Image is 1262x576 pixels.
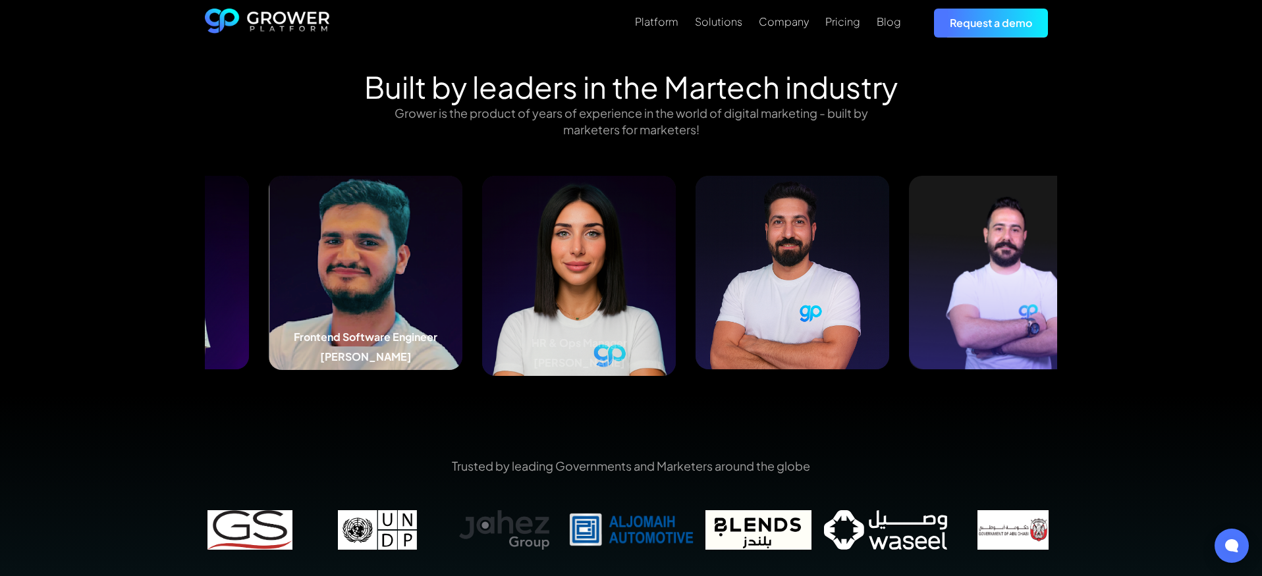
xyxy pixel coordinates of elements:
[294,330,437,344] h5: Frontend Software Engineer
[205,9,330,38] a: home
[532,336,627,350] h5: HR & Ops Manager
[877,15,901,28] div: Blog
[825,14,860,30] a: Pricing
[186,458,1076,474] p: Trusted by leading Governments and Marketers around the globe
[320,350,412,363] h5: [PERSON_NAME]
[635,15,678,28] div: Platform
[934,9,1048,37] a: Request a demo
[635,14,678,30] a: Platform
[825,15,860,28] div: Pricing
[695,14,742,30] a: Solutions
[381,105,881,138] p: Grower is the product of years of experience in the world of digital marketing - built by markete...
[759,15,809,28] div: Company
[695,15,742,28] div: Solutions
[759,14,809,30] a: Company
[364,69,898,105] h2: Built by leaders in the Martech industry
[534,356,625,369] h5: [PERSON_NAME]
[877,14,901,30] a: Blog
